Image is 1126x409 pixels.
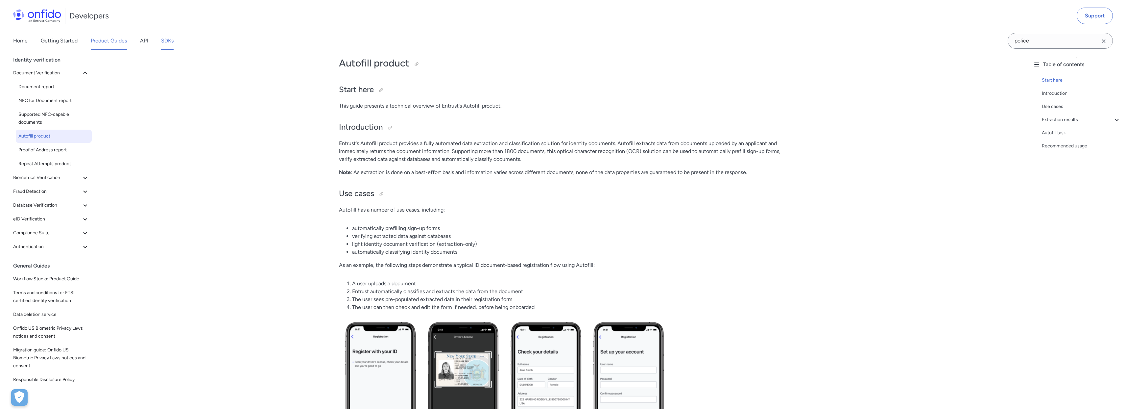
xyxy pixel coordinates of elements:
[13,215,81,223] span: eID Verification
[18,160,89,168] span: Repeat Attempts product
[352,240,786,248] li: light identity document verification (extraction-only)
[11,344,92,372] a: Migration guide: Onfido US Biometric Privacy Laws notices and consent
[16,94,92,107] a: NFC for Document report
[13,229,81,237] span: Compliance Suite
[69,11,109,21] h1: Developers
[352,303,786,311] li: The user can then check and edit the form if needed, before being onboarded
[16,80,92,93] a: Document report
[13,243,81,251] span: Authentication
[13,324,89,340] span: Onfido US Biometric Privacy Laws notices and consent
[16,130,92,143] a: Autofill product
[352,224,786,232] li: automatically prefilling sign-up forms
[13,376,89,384] span: Responsible Disclosure Policy
[1042,103,1121,111] a: Use cases
[11,185,92,198] button: Fraud Detection
[339,57,786,70] h1: Autofill product
[11,199,92,212] button: Database Verification
[13,69,81,77] span: Document Verification
[18,97,89,105] span: NFC for Document report
[352,295,786,303] li: The user sees pre-populated extracted data in their registration form
[352,232,786,240] li: verifying extracted data against databases
[18,132,89,140] span: Autofill product
[352,248,786,256] li: automatically classifying identity documents
[339,206,786,214] p: Autofill has a number of use cases, including:
[339,140,786,163] p: Entrust's Autofill product provides a fully automated data extraction and classification solution...
[352,280,786,288] li: A user uploads a document
[11,66,92,80] button: Document Verification
[1042,76,1121,84] a: Start here
[339,168,786,176] p: : As extraction is done on a best-effort basis and information varies across different documents,...
[11,389,28,406] button: Open Preferences
[13,259,94,272] div: General Guides
[1042,89,1121,97] a: Introduction
[1100,37,1108,45] svg: Clear search field button
[1033,61,1121,68] div: Table of contents
[352,288,786,295] li: Entrust automatically classifies and extracts the data from the document
[1042,142,1121,150] a: Recommended usage
[339,261,786,269] p: As an example, the following steps demonstrate a typical ID document-based registration flow usin...
[13,201,81,209] span: Database Verification
[339,122,786,133] h2: Introduction
[339,84,786,95] h2: Start here
[13,32,28,50] a: Home
[1077,8,1113,24] a: Support
[1042,129,1121,137] a: Autofill task
[18,146,89,154] span: Proof of Address report
[18,111,89,126] span: Supported NFC-capable documents
[13,53,94,66] div: Identity verification
[13,9,61,22] img: Onfido Logo
[11,213,92,226] button: eID Verification
[339,188,786,199] h2: Use cases
[13,289,89,305] span: Terms and conditions for ETSI certified identity verification
[41,32,78,50] a: Getting Started
[16,157,92,170] a: Repeat Attempts product
[339,102,786,110] p: This guide presents a technical overview of Entrust's Autofill product.
[13,188,81,195] span: Fraud Detection
[11,286,92,307] a: Terms and conditions for ETSI certified identity verification
[11,226,92,240] button: Compliance Suite
[13,174,81,182] span: Biometrics Verification
[140,32,148,50] a: API
[11,373,92,386] a: Responsible Disclosure Policy
[1008,33,1113,49] input: Onfido search input field
[18,83,89,91] span: Document report
[11,171,92,184] button: Biometrics Verification
[339,169,351,175] strong: Note
[11,308,92,321] a: Data deletion service
[13,311,89,319] span: Data deletion service
[11,322,92,343] a: Onfido US Biometric Privacy Laws notices and consent
[11,240,92,253] button: Authentication
[161,32,174,50] a: SDKs
[11,272,92,286] a: Workflow Studio: Product Guide
[13,346,89,370] span: Migration guide: Onfido US Biometric Privacy Laws notices and consent
[11,389,28,406] div: Cookie Preferences
[1042,116,1121,124] a: Extraction results
[16,143,92,157] a: Proof of Address report
[91,32,127,50] a: Product Guides
[13,275,89,283] span: Workflow Studio: Product Guide
[16,108,92,129] a: Supported NFC-capable documents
